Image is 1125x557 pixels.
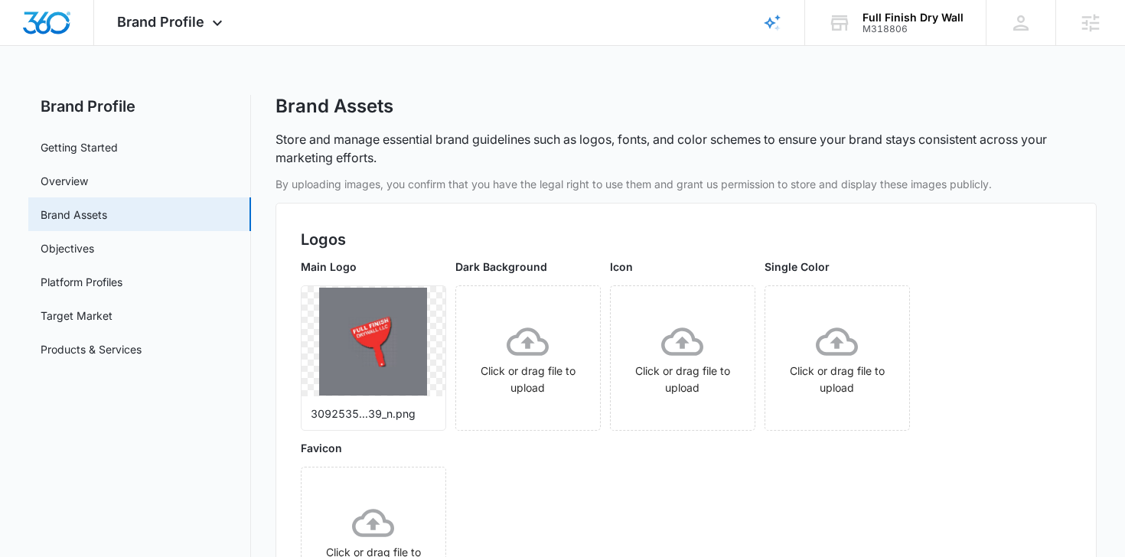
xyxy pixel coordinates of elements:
[41,308,112,324] a: Target Market
[41,173,88,189] a: Overview
[301,228,1072,251] h2: Logos
[765,259,910,275] p: Single Color
[456,321,600,396] div: Click or drag file to upload
[41,341,142,357] a: Products & Services
[276,130,1097,167] p: Store and manage essential brand guidelines such as logos, fonts, and color schemes to ensure you...
[301,440,446,456] p: Favicon
[41,274,122,290] a: Platform Profiles
[862,24,964,34] div: account id
[611,321,755,396] div: Click or drag file to upload
[41,240,94,256] a: Objectives
[276,95,393,118] h1: Brand Assets
[311,406,436,422] p: 3092535...39_n.png
[276,176,1097,192] p: By uploading images, you confirm that you have the legal right to use them and grant us permissio...
[301,259,446,275] p: Main Logo
[41,207,107,223] a: Brand Assets
[28,95,251,118] h2: Brand Profile
[765,286,909,430] span: Click or drag file to upload
[319,288,427,396] img: User uploaded logo
[456,286,600,430] span: Click or drag file to upload
[455,259,601,275] p: Dark Background
[862,11,964,24] div: account name
[765,321,909,396] div: Click or drag file to upload
[611,286,755,430] span: Click or drag file to upload
[41,139,118,155] a: Getting Started
[117,14,204,30] span: Brand Profile
[610,259,755,275] p: Icon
